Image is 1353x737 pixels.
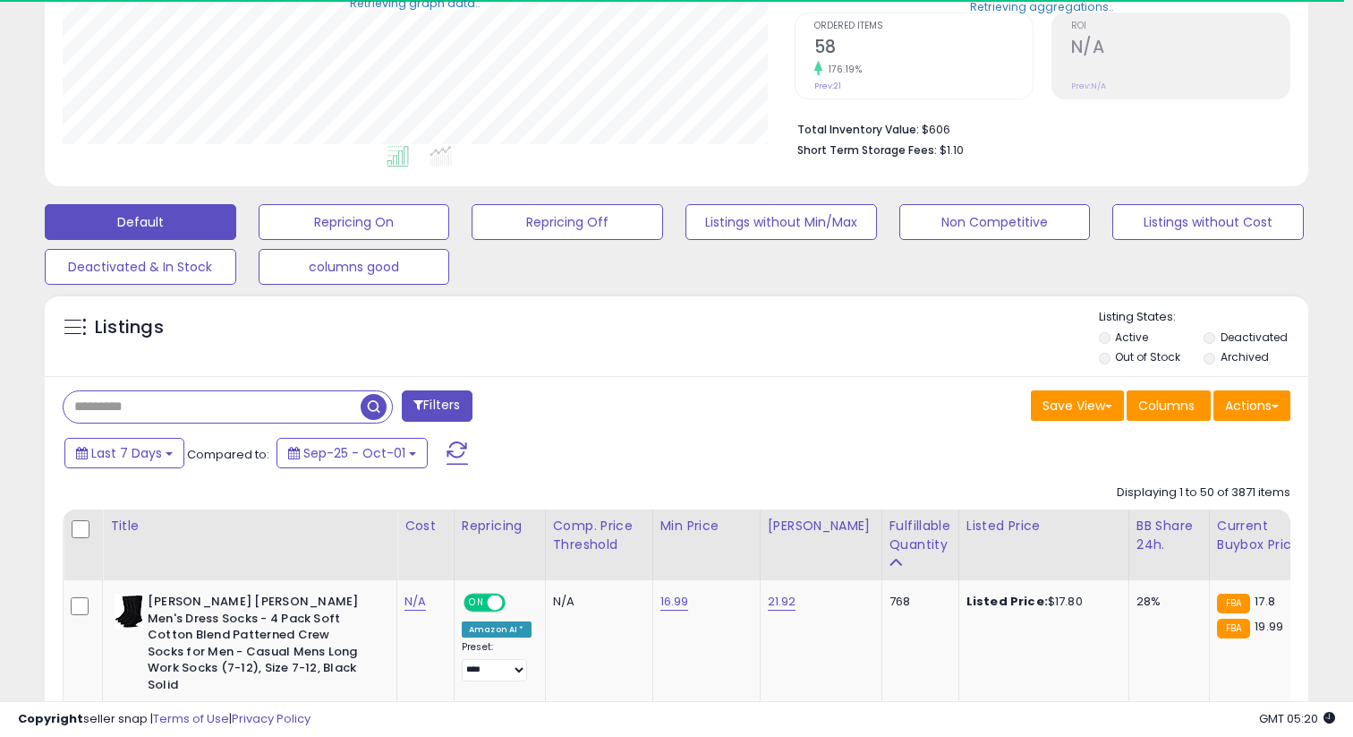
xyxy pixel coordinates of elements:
[45,249,236,285] button: Deactivated & In Stock
[402,390,472,422] button: Filters
[899,204,1091,240] button: Non Competitive
[660,593,689,611] a: 16.99
[232,710,311,727] a: Privacy Policy
[472,204,663,240] button: Repricing Off
[64,438,184,468] button: Last 7 Days
[1138,397,1195,415] span: Columns
[1127,390,1211,421] button: Columns
[685,204,877,240] button: Listings without Min/Max
[966,517,1121,536] div: Listed Price
[768,593,796,611] a: 21.92
[1259,710,1335,727] span: 2025-10-9 05:20 GMT
[1255,618,1283,635] span: 19.99
[1217,619,1250,638] small: FBA
[1099,309,1309,326] p: Listing States:
[404,593,426,611] a: N/A
[45,204,236,240] button: Default
[465,596,488,611] span: ON
[1031,390,1124,421] button: Save View
[1136,517,1202,554] div: BB Share 24h.
[1221,330,1288,345] label: Deactivated
[1117,484,1290,501] div: Displaying 1 to 50 of 3871 items
[110,517,389,536] div: Title
[660,517,753,536] div: Min Price
[553,517,645,554] div: Comp. Price Threshold
[1213,390,1290,421] button: Actions
[889,517,951,554] div: Fulfillable Quantity
[1115,349,1180,364] label: Out of Stock
[153,710,229,727] a: Terms of Use
[1136,594,1196,610] div: 28%
[1115,330,1148,345] label: Active
[462,621,532,638] div: Amazon AI *
[503,596,532,611] span: OFF
[187,446,269,463] span: Compared to:
[95,315,164,340] h5: Listings
[18,710,83,727] strong: Copyright
[966,594,1115,610] div: $17.80
[148,594,365,698] b: [PERSON_NAME] [PERSON_NAME] Men's Dress Socks - 4 Pack Soft Cotton Blend Patterned Crew Socks for...
[115,594,143,630] img: 31vSvFdEMYL._SL40_.jpg
[462,517,538,536] div: Repricing
[1255,593,1275,610] span: 17.8
[303,444,405,462] span: Sep-25 - Oct-01
[1217,594,1250,613] small: FBA
[462,641,532,681] div: Preset:
[1112,204,1304,240] button: Listings without Cost
[1217,517,1309,554] div: Current Buybox Price
[259,204,450,240] button: Repricing On
[91,444,162,462] span: Last 7 Days
[768,517,874,536] div: [PERSON_NAME]
[404,517,447,536] div: Cost
[966,593,1048,610] b: Listed Price:
[259,249,450,285] button: columns good
[1221,349,1269,364] label: Archived
[277,438,428,468] button: Sep-25 - Oct-01
[553,594,639,610] div: N/A
[18,711,311,728] div: seller snap | |
[889,594,945,610] div: 768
